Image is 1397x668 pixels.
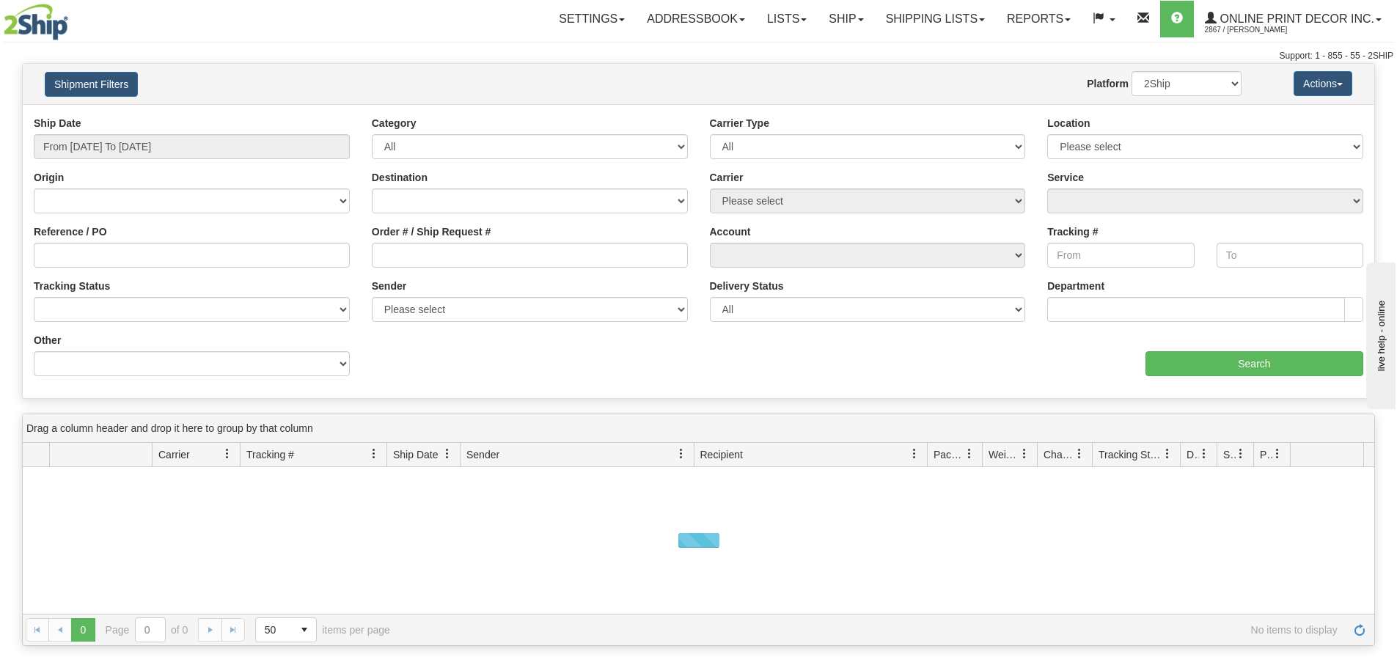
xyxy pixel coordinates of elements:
[255,617,390,642] span: items per page
[11,12,136,23] div: live help - online
[875,1,996,37] a: Shipping lists
[1228,441,1253,466] a: Shipment Issues filter column settings
[23,414,1374,443] div: grid grouping header
[215,441,240,466] a: Carrier filter column settings
[934,447,964,462] span: Packages
[756,1,818,37] a: Lists
[1067,441,1092,466] a: Charge filter column settings
[393,447,438,462] span: Ship Date
[34,333,61,348] label: Other
[996,1,1082,37] a: Reports
[246,447,294,462] span: Tracking #
[435,441,460,466] a: Ship Date filter column settings
[293,618,316,642] span: select
[1205,23,1315,37] span: 2867 / [PERSON_NAME]
[1192,441,1217,466] a: Delivery Status filter column settings
[710,170,744,185] label: Carrier
[1047,224,1098,239] label: Tracking #
[411,624,1338,636] span: No items to display
[669,441,694,466] a: Sender filter column settings
[1087,76,1129,91] label: Platform
[34,116,81,131] label: Ship Date
[372,224,491,239] label: Order # / Ship Request #
[1044,447,1074,462] span: Charge
[1194,1,1393,37] a: Online Print Decor Inc. 2867 / [PERSON_NAME]
[372,116,417,131] label: Category
[818,1,874,37] a: Ship
[4,50,1393,62] div: Support: 1 - 855 - 55 - 2SHIP
[1145,351,1363,376] input: Search
[1099,447,1162,462] span: Tracking Status
[1348,618,1371,642] a: Refresh
[1363,259,1396,408] iframe: chat widget
[1217,12,1374,25] span: Online Print Decor Inc.
[989,447,1019,462] span: Weight
[1294,71,1352,96] button: Actions
[4,4,68,40] img: logo2867.jpg
[1155,441,1180,466] a: Tracking Status filter column settings
[372,279,406,293] label: Sender
[1047,116,1090,131] label: Location
[1217,243,1363,268] input: To
[34,279,110,293] label: Tracking Status
[700,447,743,462] span: Recipient
[957,441,982,466] a: Packages filter column settings
[362,441,386,466] a: Tracking # filter column settings
[710,279,784,293] label: Delivery Status
[466,447,499,462] span: Sender
[710,224,751,239] label: Account
[372,170,428,185] label: Destination
[902,441,927,466] a: Recipient filter column settings
[1187,447,1199,462] span: Delivery Status
[1012,441,1037,466] a: Weight filter column settings
[1047,170,1084,185] label: Service
[34,224,107,239] label: Reference / PO
[1223,447,1236,462] span: Shipment Issues
[710,116,769,131] label: Carrier Type
[106,617,188,642] span: Page of 0
[548,1,636,37] a: Settings
[45,72,138,97] button: Shipment Filters
[1260,447,1272,462] span: Pickup Status
[1047,243,1194,268] input: From
[1047,279,1104,293] label: Department
[265,623,284,637] span: 50
[34,170,64,185] label: Origin
[255,617,317,642] span: Page sizes drop down
[1265,441,1290,466] a: Pickup Status filter column settings
[158,447,190,462] span: Carrier
[71,618,95,642] span: Page 0
[636,1,756,37] a: Addressbook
